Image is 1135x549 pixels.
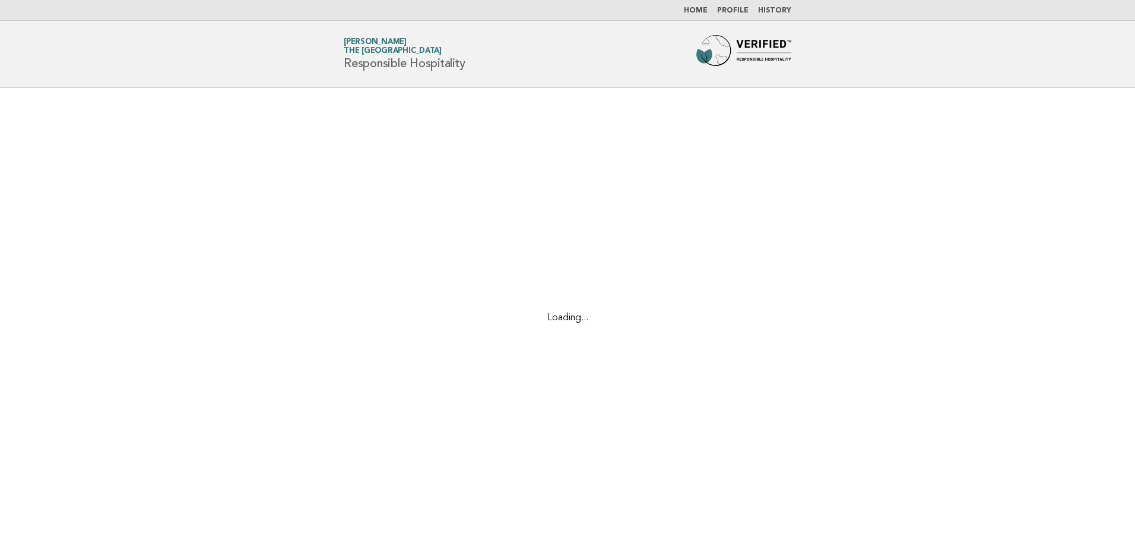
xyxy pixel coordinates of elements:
[696,35,791,73] img: Forbes Travel Guide
[344,38,442,55] a: [PERSON_NAME]The [GEOGRAPHIC_DATA]
[344,48,442,55] span: The [GEOGRAPHIC_DATA]
[531,312,605,324] div: Loading...
[758,7,791,14] a: History
[684,7,708,14] a: Home
[344,39,465,70] h1: Responsible Hospitality
[717,7,749,14] a: Profile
